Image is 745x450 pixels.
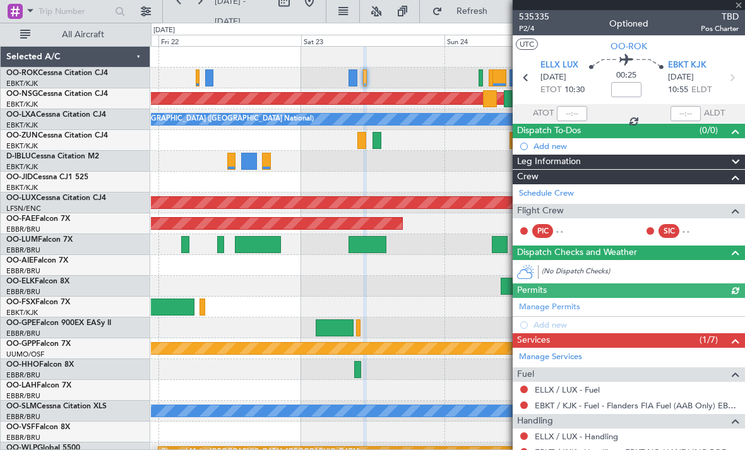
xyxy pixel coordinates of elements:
[6,225,40,234] a: EBBR/BRU
[556,225,585,237] div: - -
[6,174,33,181] span: OO-JID
[517,170,539,184] span: Crew
[6,153,31,160] span: D-IBLU
[616,69,636,82] span: 00:25
[14,25,137,45] button: All Aircraft
[519,187,574,200] a: Schedule Crew
[517,204,564,218] span: Flight Crew
[691,84,712,97] span: ELDT
[6,329,40,338] a: EBBR/BRU
[517,333,550,348] span: Services
[6,69,108,77] a: OO-ROKCessna Citation CJ4
[6,257,68,264] a: OO-AIEFalcon 7X
[6,194,106,202] a: OO-LUXCessna Citation CJ4
[6,299,35,306] span: OO-FSX
[6,423,70,431] a: OO-VSFFalcon 8X
[6,319,36,327] span: OO-GPE
[6,403,37,410] span: OO-SLM
[533,107,554,120] span: ATOT
[6,236,73,244] a: OO-LUMFalcon 7X
[6,90,38,98] span: OO-NSG
[6,382,71,389] a: OO-LAHFalcon 7X
[6,69,38,77] span: OO-ROK
[6,308,38,317] a: EBKT/KJK
[6,412,40,422] a: EBBR/BRU
[609,17,648,30] div: Optioned
[517,414,553,429] span: Handling
[611,40,647,53] span: OO-ROK
[79,110,314,129] div: A/C Unavailable [GEOGRAPHIC_DATA] ([GEOGRAPHIC_DATA] National)
[6,132,108,139] a: OO-ZUNCessna Citation CJ4
[659,224,679,238] div: SIC
[6,100,38,109] a: EBKT/KJK
[6,361,39,369] span: OO-HHO
[668,71,694,84] span: [DATE]
[701,10,739,23] span: TBD
[426,1,502,21] button: Refresh
[519,10,549,23] span: 535335
[6,266,40,276] a: EBBR/BRU
[519,351,582,364] a: Manage Services
[6,278,35,285] span: OO-ELK
[6,340,71,348] a: OO-GPPFalcon 7X
[6,361,74,369] a: OO-HHOFalcon 8X
[6,391,40,401] a: EBBR/BRU
[6,433,40,442] a: EBBR/BRU
[6,403,107,410] a: OO-SLMCessna Citation XLS
[6,278,69,285] a: OO-ELKFalcon 8X
[6,382,37,389] span: OO-LAH
[6,79,38,88] a: EBKT/KJK
[6,194,36,202] span: OO-LUX
[532,224,553,238] div: PIC
[540,71,566,84] span: [DATE]
[682,225,711,237] div: - -
[517,367,534,382] span: Fuel
[6,174,88,181] a: OO-JIDCessna CJ1 525
[668,84,688,97] span: 10:55
[6,350,44,359] a: UUMO/OSF
[540,84,561,97] span: ETOT
[6,141,38,151] a: EBKT/KJK
[517,124,581,138] span: Dispatch To-Dos
[444,35,588,46] div: Sun 24
[6,183,38,192] a: EBKT/KJK
[6,236,38,244] span: OO-LUM
[6,370,40,380] a: EBBR/BRU
[6,204,41,213] a: LFSN/ENC
[542,266,745,280] div: (No Dispatch Checks)
[535,384,600,395] a: ELLX / LUX - Fuel
[6,90,108,98] a: OO-NSGCessna Citation CJ4
[704,107,725,120] span: ALDT
[533,141,739,151] div: Add new
[700,333,718,346] span: (1/7)
[39,2,111,21] input: Trip Number
[6,215,35,223] span: OO-FAE
[516,38,538,50] button: UTC
[6,121,38,130] a: EBKT/KJK
[6,257,33,264] span: OO-AIE
[540,59,578,72] span: ELLX LUX
[517,246,637,260] span: Dispatch Checks and Weather
[517,155,581,169] span: Leg Information
[6,215,70,223] a: OO-FAEFalcon 7X
[6,153,99,160] a: D-IBLUCessna Citation M2
[158,35,302,46] div: Fri 22
[701,23,739,34] span: Pos Charter
[6,319,111,327] a: OO-GPEFalcon 900EX EASy II
[301,35,444,46] div: Sat 23
[564,84,585,97] span: 10:30
[33,30,133,39] span: All Aircraft
[6,287,40,297] a: EBBR/BRU
[6,111,106,119] a: OO-LXACessna Citation CJ4
[519,23,549,34] span: P2/4
[6,162,38,172] a: EBKT/KJK
[6,340,36,348] span: OO-GPP
[6,132,38,139] span: OO-ZUN
[6,299,70,306] a: OO-FSXFalcon 7X
[6,423,35,431] span: OO-VSF
[668,59,706,72] span: EBKT KJK
[535,400,739,411] a: EBKT / KJK - Fuel - Flanders FIA Fuel (AAB Only) EBKT / KJK
[6,111,36,119] span: OO-LXA
[445,7,498,16] span: Refresh
[6,246,40,255] a: EBBR/BRU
